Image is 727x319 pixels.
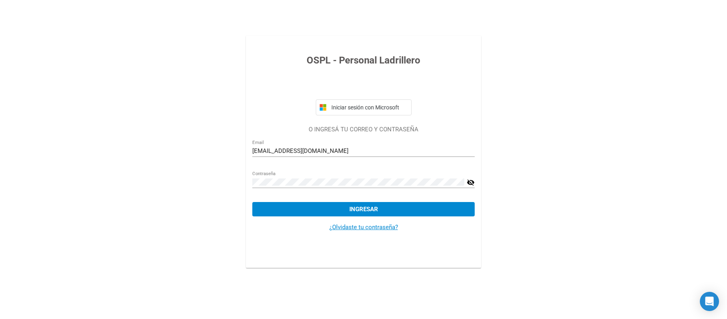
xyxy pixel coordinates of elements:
button: Iniciar sesión con Microsoft [316,99,412,115]
div: Open Intercom Messenger [700,292,719,311]
mat-icon: visibility_off [467,178,475,187]
span: Ingresar [349,206,378,213]
a: ¿Olvidaste tu contraseña? [329,224,398,231]
span: Iniciar sesión con Microsoft [330,104,408,111]
iframe: Botón de Acceder con Google [312,76,416,94]
h3: OSPL - Personal Ladrillero [252,53,475,67]
p: O INGRESÁ TU CORREO Y CONTRASEÑA [252,125,475,134]
button: Ingresar [252,202,475,216]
